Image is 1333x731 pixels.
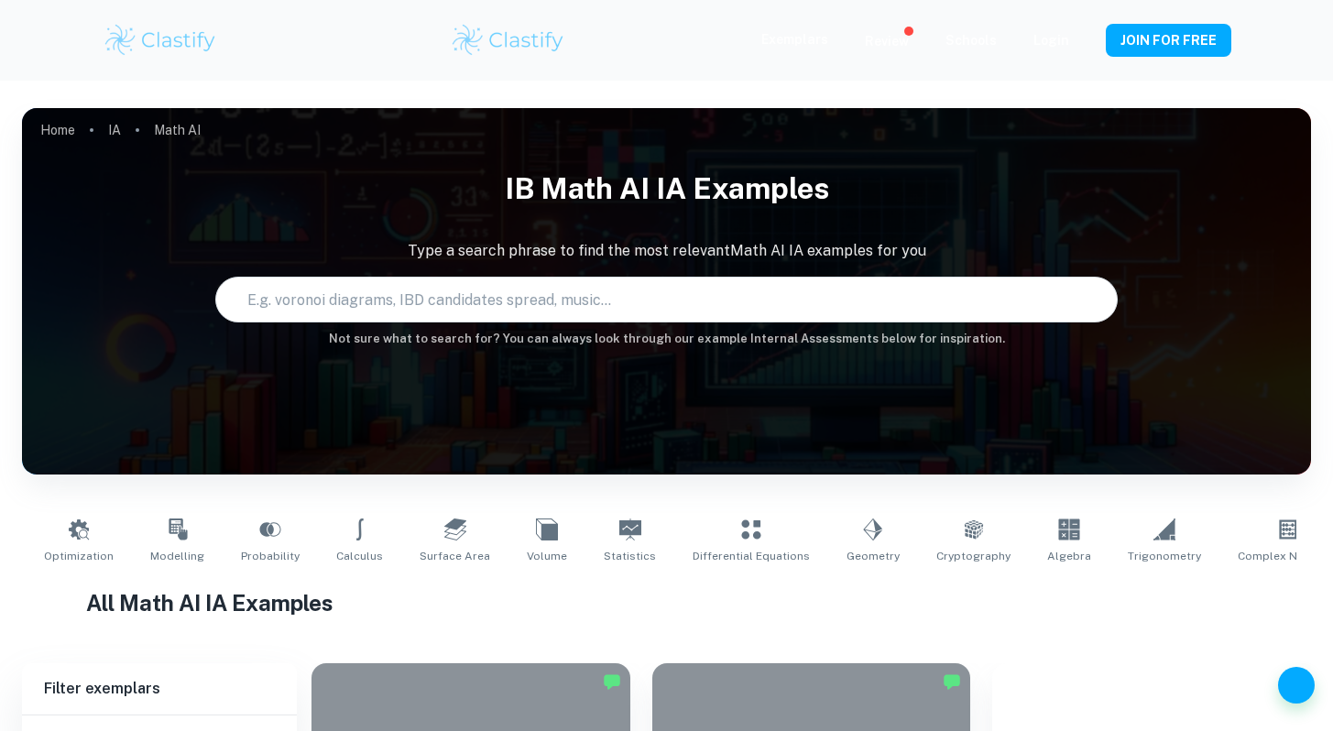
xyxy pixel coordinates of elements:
[22,663,297,715] h6: Filter exemplars
[943,672,961,691] img: Marked
[40,117,75,143] a: Home
[86,586,1246,619] h1: All Math AI IA Examples
[108,117,121,143] a: IA
[1128,548,1201,564] span: Trigonometry
[847,548,900,564] span: Geometry
[22,330,1311,348] h6: Not sure what to search for? You can always look through our example Internal Assessments below f...
[865,31,909,51] p: Review
[22,159,1311,218] h1: IB Math AI IA examples
[450,22,566,59] img: Clastify logo
[761,29,828,49] p: Exemplars
[216,274,1082,325] input: E.g. voronoi diagrams, IBD candidates spread, music...
[604,548,656,564] span: Statistics
[420,548,490,564] span: Surface Area
[603,672,621,691] img: Marked
[154,120,201,140] p: Math AI
[936,548,1011,564] span: Cryptography
[1089,292,1104,307] button: Search
[1106,24,1231,57] button: JOIN FOR FREE
[22,240,1311,262] p: Type a search phrase to find the most relevant Math AI IA examples for you
[150,548,204,564] span: Modelling
[945,33,997,48] a: Schools
[1278,667,1315,704] button: Help and Feedback
[44,548,114,564] span: Optimization
[336,548,383,564] span: Calculus
[527,548,567,564] span: Volume
[241,548,300,564] span: Probability
[1047,548,1091,564] span: Algebra
[103,22,219,59] img: Clastify logo
[693,548,810,564] span: Differential Equations
[1033,33,1069,48] a: Login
